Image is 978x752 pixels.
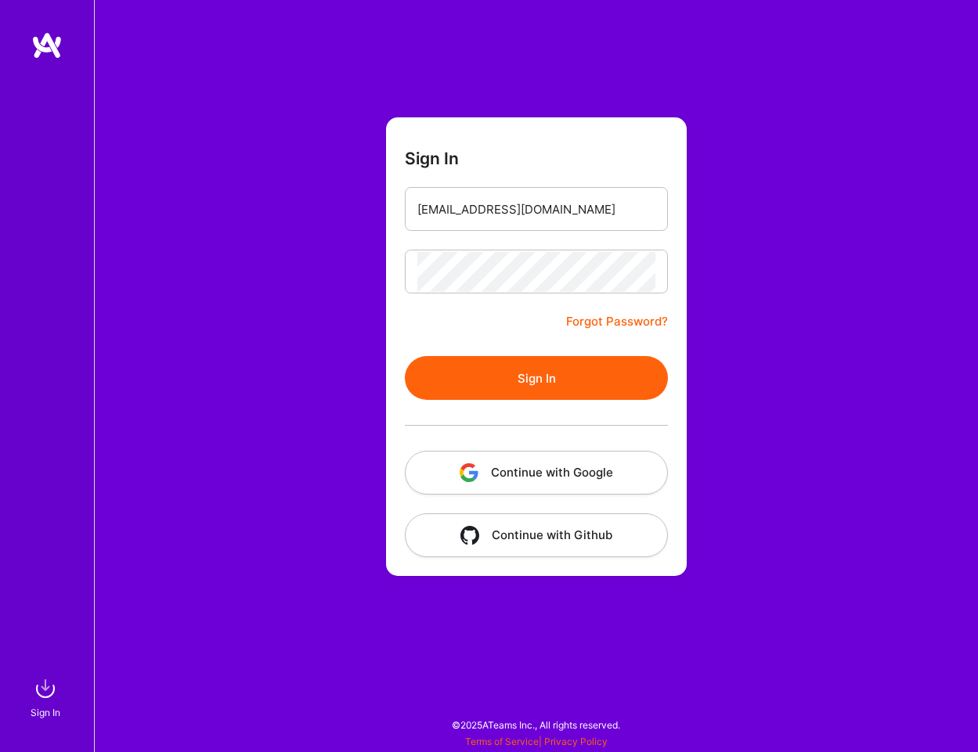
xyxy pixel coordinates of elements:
[405,451,668,495] button: Continue with Google
[465,736,608,747] span: |
[460,526,479,545] img: icon
[566,312,668,331] a: Forgot Password?
[31,31,63,59] img: logo
[405,513,668,557] button: Continue with Github
[465,736,539,747] a: Terms of Service
[33,673,61,721] a: sign inSign In
[30,673,61,704] img: sign in
[405,356,668,400] button: Sign In
[94,705,978,744] div: © 2025 ATeams Inc., All rights reserved.
[544,736,608,747] a: Privacy Policy
[31,704,60,721] div: Sign In
[405,149,459,168] h3: Sign In
[417,189,655,229] input: Email...
[460,463,478,482] img: icon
